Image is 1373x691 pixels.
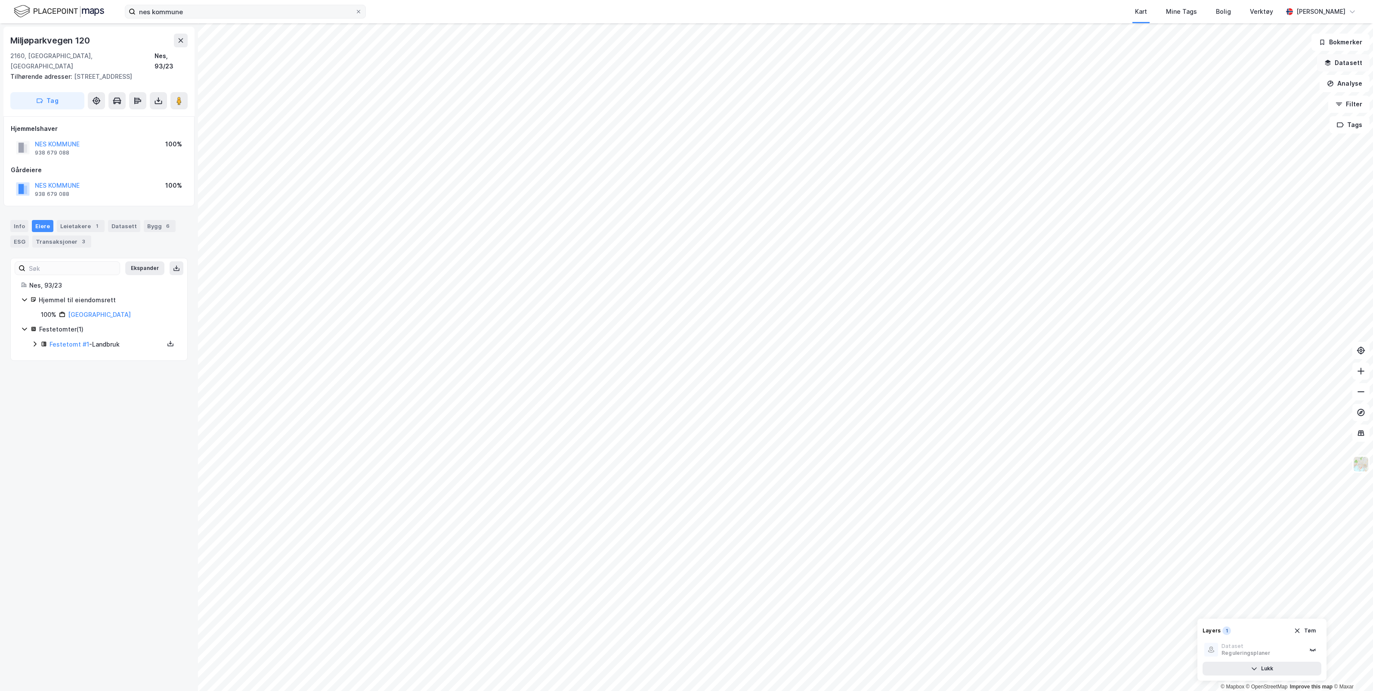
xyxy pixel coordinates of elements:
div: Kart [1135,6,1147,17]
button: Tags [1330,116,1370,133]
div: 1 [1222,626,1231,635]
div: Reguleringsplaner [1221,650,1270,657]
div: Verktøy [1250,6,1273,17]
button: Ekspander [125,261,164,275]
input: Søk [25,262,120,275]
button: Tøm [1288,624,1321,638]
div: Datasett [108,220,140,232]
button: Bokmerker [1311,34,1370,51]
div: [PERSON_NAME] [1296,6,1345,17]
div: Eiere [32,220,53,232]
img: Z [1353,456,1369,472]
div: 100% [165,139,182,149]
div: 938 679 088 [35,191,69,198]
button: Datasett [1317,54,1370,71]
div: Nes, 93/23 [155,51,188,71]
div: 1 [93,222,101,230]
a: [GEOGRAPHIC_DATA] [68,311,131,318]
div: Leietakere [57,220,105,232]
iframe: Chat Widget [1330,650,1373,691]
button: Lukk [1203,662,1321,676]
a: Festetomt #1 [49,341,89,348]
div: Gårdeiere [11,165,187,175]
div: 100% [165,180,182,191]
div: Mine Tags [1166,6,1197,17]
div: 938 679 088 [35,149,69,156]
button: Filter [1328,96,1370,113]
div: Nes, 93/23 [29,280,177,291]
div: Transaksjoner [32,235,91,248]
div: 100% [41,310,56,320]
div: Info [10,220,28,232]
a: Improve this map [1290,684,1333,690]
a: OpenStreetMap [1246,684,1288,690]
div: 3 [79,237,88,246]
div: - Landbruk [49,339,164,350]
div: 2160, [GEOGRAPHIC_DATA], [GEOGRAPHIC_DATA] [10,51,155,71]
div: 6 [164,222,172,230]
div: Festetomter ( 1 ) [39,324,177,335]
img: logo.f888ab2527a4732fd821a326f86c7f29.svg [14,4,104,19]
div: Bolig [1216,6,1231,17]
div: [STREET_ADDRESS] [10,71,181,82]
div: Hjemmelshaver [11,124,187,134]
div: Miljøparkvegen 120 [10,34,91,47]
div: ESG [10,235,29,248]
input: Søk på adresse, matrikkel, gårdeiere, leietakere eller personer [136,5,355,18]
div: Bygg [144,220,176,232]
div: Dataset [1221,643,1270,650]
span: Tilhørende adresser: [10,73,74,80]
button: Analyse [1320,75,1370,92]
div: Hjemmel til eiendomsrett [39,295,177,305]
button: Tag [10,92,84,109]
a: Mapbox [1221,684,1244,690]
div: Layers [1203,627,1221,634]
